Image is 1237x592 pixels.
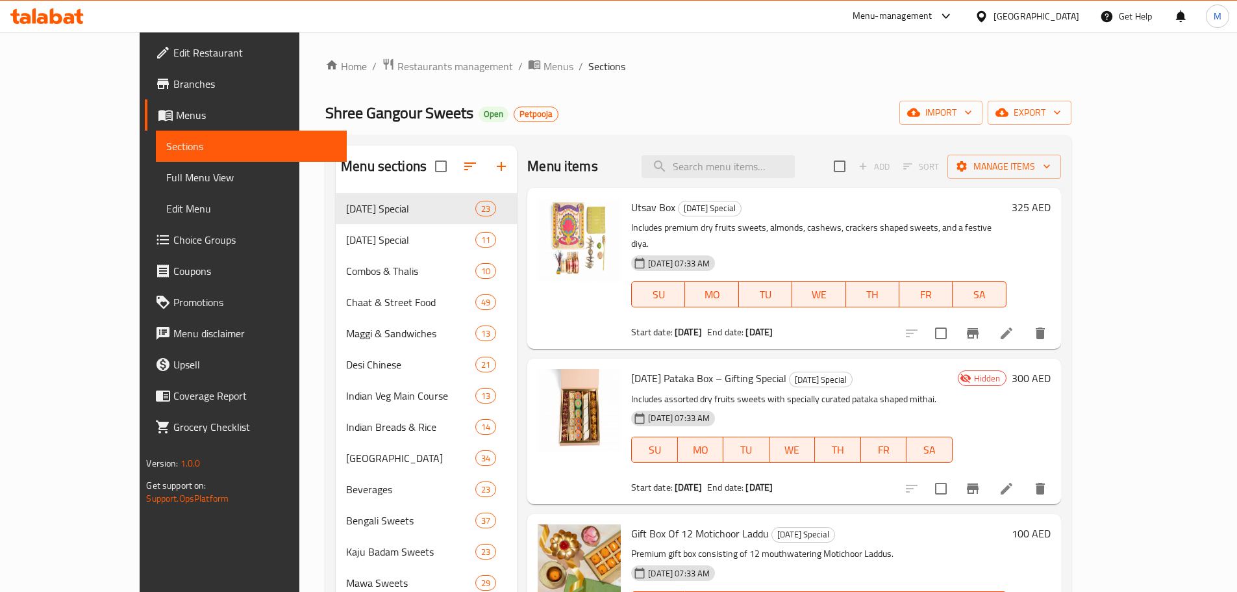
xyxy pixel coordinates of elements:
[346,263,475,279] div: Combos & Thalis
[820,441,856,459] span: TH
[146,455,178,472] span: Version:
[1012,369,1051,387] h6: 300 AED
[631,546,1006,562] p: Premium gift box consisting of 12 mouthwatering Motichoor Laddus.
[476,296,495,309] span: 49
[527,157,598,176] h2: Menu items
[372,58,377,74] li: /
[346,201,475,216] div: Diwali Special
[397,58,513,74] span: Restaurants management
[637,285,680,304] span: SU
[927,475,955,502] span: Select to update
[475,513,496,528] div: items
[675,324,702,341] b: [DATE]
[382,58,513,75] a: Restaurants management
[346,544,475,560] span: Kaju Badam Sweets
[173,76,336,92] span: Branches
[895,157,947,177] span: Select section first
[958,159,1051,175] span: Manage items
[336,287,517,318] div: Chaat & Street Food49
[336,411,517,443] div: Indian Breads & Rice14
[707,479,743,496] span: End date:
[927,320,955,347] span: Select to update
[476,546,495,558] span: 23
[166,138,336,154] span: Sections
[325,98,473,127] span: Shree Gangour Sweets
[336,443,517,474] div: [GEOGRAPHIC_DATA]34
[476,577,495,589] span: 29
[346,232,475,248] div: Navratri Special
[145,224,346,255] a: Choice Groups
[631,479,673,496] span: Start date:
[723,437,769,463] button: TU
[988,101,1071,125] button: export
[475,419,496,435] div: items
[146,477,206,494] span: Get support on:
[538,198,621,281] img: Utsav Box
[953,281,1006,307] button: SA
[145,380,346,411] a: Coverage Report
[631,220,1006,252] p: Includes premium dry fruits sweets, almonds, cashews, crackers shaped sweets, and a festive diya.
[1012,524,1051,543] h6: 100 AED
[346,201,475,216] span: [DATE] Special
[479,109,508,120] span: Open
[790,372,852,387] span: [DATE] Special
[475,201,496,216] div: items
[336,536,517,567] div: Kaju Badam Sweets23
[1214,9,1221,23] span: M
[145,287,346,318] a: Promotions
[173,294,336,310] span: Promotions
[166,170,336,185] span: Full Menu View
[729,441,764,459] span: TU
[346,294,475,310] div: Chaat & Street Food
[769,437,816,463] button: WE
[476,203,495,215] span: 23
[145,411,346,443] a: Grocery Checklist
[341,157,427,176] h2: Menu sections
[146,490,229,507] a: Support.OpsPlatform
[336,380,517,411] div: Indian Veg Main Course13
[336,224,517,255] div: [DATE] Special11
[588,58,625,74] span: Sections
[772,527,834,542] span: [DATE] Special
[156,193,346,224] a: Edit Menu
[475,326,496,341] div: items
[947,155,1061,179] button: Manage items
[853,157,895,177] span: Add item
[631,198,675,217] span: Utsav Box
[475,232,496,248] div: items
[346,482,475,497] span: Beverages
[792,281,845,307] button: WE
[797,285,840,304] span: WE
[905,285,947,304] span: FR
[643,567,715,580] span: [DATE] 07:33 AM
[678,201,742,216] div: Diwali Special
[678,437,724,463] button: MO
[346,326,475,341] span: Maggi & Sandwiches
[969,372,1006,385] span: Hidden
[336,505,517,536] div: Bengali Sweets37
[744,285,787,304] span: TU
[789,372,853,387] div: Diwali Special
[173,419,336,435] span: Grocery Checklist
[1012,198,1051,216] h6: 325 AED
[346,450,475,466] span: [GEOGRAPHIC_DATA]
[775,441,810,459] span: WE
[346,419,475,435] span: Indian Breads & Rice
[173,357,336,372] span: Upsell
[851,285,894,304] span: TH
[1025,473,1056,504] button: delete
[173,232,336,248] span: Choice Groups
[826,153,853,180] span: Select section
[336,255,517,287] div: Combos & Thalis10
[145,349,346,380] a: Upsell
[156,131,346,162] a: Sections
[475,357,496,372] div: items
[336,474,517,505] div: Beverages23
[631,324,673,341] span: Start date:
[336,318,517,349] div: Maggi & Sandwiches13
[1025,318,1056,349] button: delete
[642,155,795,178] input: search
[346,575,475,591] span: Mawa Sweets
[173,263,336,279] span: Coupons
